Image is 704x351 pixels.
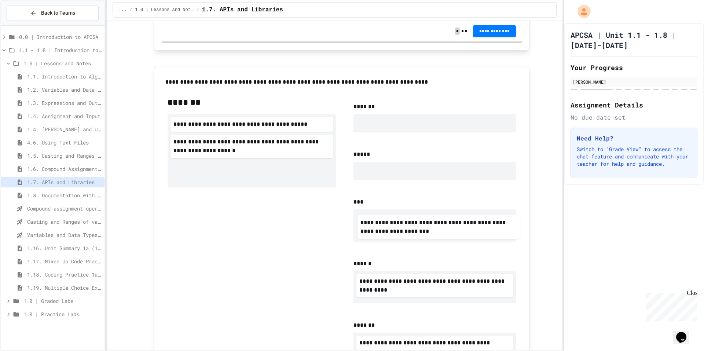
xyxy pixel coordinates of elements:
h3: Need Help? [577,134,691,143]
iframe: chat widget [673,322,697,344]
span: 1.7. APIs and Libraries [27,178,102,186]
div: My Account [570,3,593,20]
span: 1.8. Documentation with Comments and Preconditions [27,191,102,199]
span: / [197,7,199,13]
span: 1.5. Casting and Ranges of Values [27,152,102,160]
span: 1.16. Unit Summary 1a (1.1-1.6) [27,244,102,252]
span: 1.0 | Practice Labs [23,310,102,318]
span: 1.4. Assignment and Input [27,112,102,120]
span: 1.17. Mixed Up Code Practice 1.1-1.6 [27,257,102,265]
h2: Assignment Details [571,100,697,110]
span: Back to Teams [41,9,75,17]
span: / [129,7,132,13]
span: 0.0 | Introduction to APCSA [19,33,102,41]
button: Back to Teams [7,5,99,21]
iframe: chat widget [643,290,697,321]
span: 1.1 - 1.8 | Introduction to Java [19,46,102,54]
span: Variables and Data Types - Quiz [27,231,102,239]
p: Switch to "Grade View" to access the chat feature and communicate with your teacher for help and ... [577,146,691,168]
span: 1.4. [PERSON_NAME] and User Input [27,125,102,133]
h2: Your Progress [571,62,697,73]
span: 1.0 | Lessons and Notes [23,59,102,67]
span: 4.6. Using Text Files [27,139,102,146]
span: 1.3. Expressions and Output [New] [27,99,102,107]
span: Compound assignment operators - Quiz [27,205,102,212]
span: ... [119,7,127,13]
h1: APCSA | Unit 1.1 - 1.8 | [DATE]-[DATE] [571,30,697,50]
span: 1.0 | Graded Labs [23,297,102,305]
span: 1.18. Coding Practice 1a (1.1-1.6) [27,271,102,278]
div: No due date set [571,113,697,122]
span: 1.1. Introduction to Algorithms, Programming, and Compilers [27,73,102,80]
span: 1.0 | Lessons and Notes [135,7,194,13]
span: 1.7. APIs and Libraries [202,6,283,14]
div: Chat with us now!Close [3,3,51,47]
span: 1.19. Multiple Choice Exercises for Unit 1a (1.1-1.6) [27,284,102,292]
span: 1.2. Variables and Data Types [27,86,102,94]
div: [PERSON_NAME] [573,78,695,85]
span: 1.6. Compound Assignment Operators [27,165,102,173]
span: Casting and Ranges of variables - Quiz [27,218,102,226]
